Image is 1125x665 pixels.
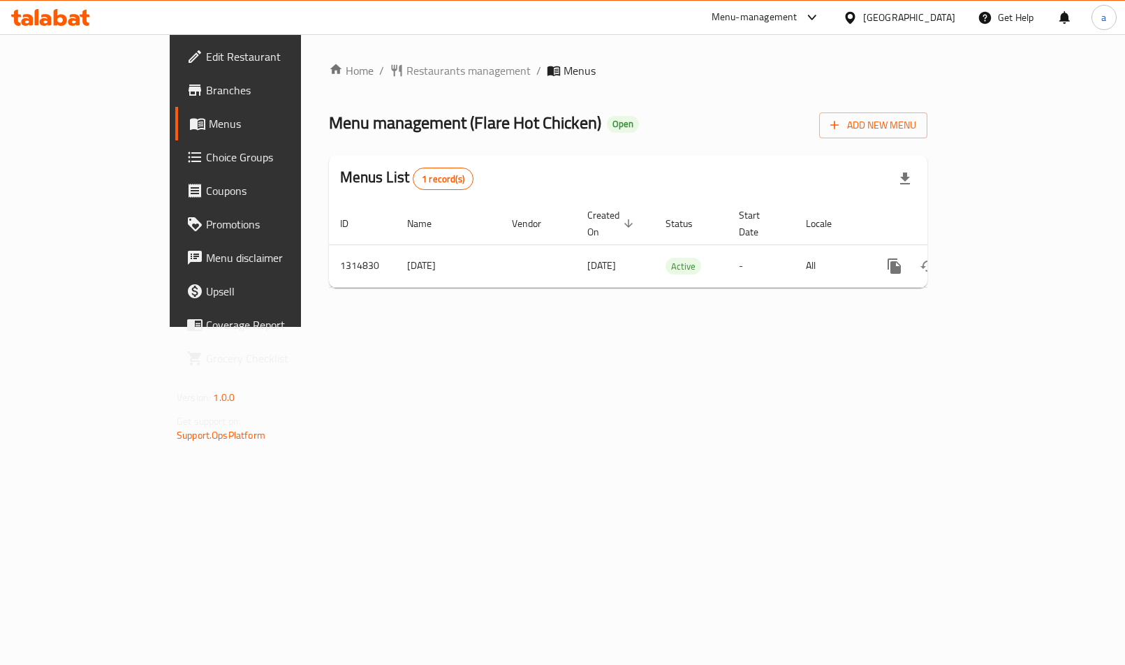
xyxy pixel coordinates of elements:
span: Promotions [206,216,346,233]
div: Total records count [413,168,473,190]
span: Created On [587,207,638,240]
span: Grocery Checklist [206,350,346,367]
span: Menus [564,62,596,79]
span: Coupons [206,182,346,199]
span: 1.0.0 [213,388,235,407]
span: ID [340,215,367,232]
span: Branches [206,82,346,98]
h2: Menus List [340,167,473,190]
div: Export file [888,162,922,196]
span: Name [407,215,450,232]
td: [DATE] [396,244,501,287]
span: Locale [806,215,850,232]
a: Support.OpsPlatform [177,426,265,444]
a: Menu disclaimer [175,241,358,275]
div: [GEOGRAPHIC_DATA] [863,10,955,25]
table: enhanced table [329,203,1023,288]
span: a [1101,10,1106,25]
span: 1 record(s) [413,173,473,186]
a: Promotions [175,207,358,241]
td: 1314830 [329,244,396,287]
nav: breadcrumb [329,62,927,79]
span: Active [666,258,701,275]
span: Edit Restaurant [206,48,346,65]
span: Open [607,118,639,130]
span: Status [666,215,711,232]
span: Coverage Report [206,316,346,333]
a: Coupons [175,174,358,207]
button: more [878,249,911,283]
a: Coverage Report [175,308,358,342]
span: Start Date [739,207,778,240]
span: [DATE] [587,256,616,275]
li: / [379,62,384,79]
span: Upsell [206,283,346,300]
span: Get support on: [177,412,241,430]
li: / [536,62,541,79]
span: Choice Groups [206,149,346,166]
span: Add New Menu [830,117,916,134]
button: Add New Menu [819,112,927,138]
span: Restaurants management [406,62,531,79]
span: Menu management ( Flare Hot Chicken ) [329,107,601,138]
a: Branches [175,73,358,107]
td: - [728,244,795,287]
span: Menu disclaimer [206,249,346,266]
a: Grocery Checklist [175,342,358,375]
td: All [795,244,867,287]
a: Menus [175,107,358,140]
th: Actions [867,203,1023,245]
a: Upsell [175,275,358,308]
a: Choice Groups [175,140,358,174]
div: Open [607,116,639,133]
span: Version: [177,388,211,407]
span: Vendor [512,215,559,232]
button: Change Status [911,249,945,283]
div: Menu-management [712,9,797,26]
span: Menus [209,115,346,132]
a: Restaurants management [390,62,531,79]
a: Edit Restaurant [175,40,358,73]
